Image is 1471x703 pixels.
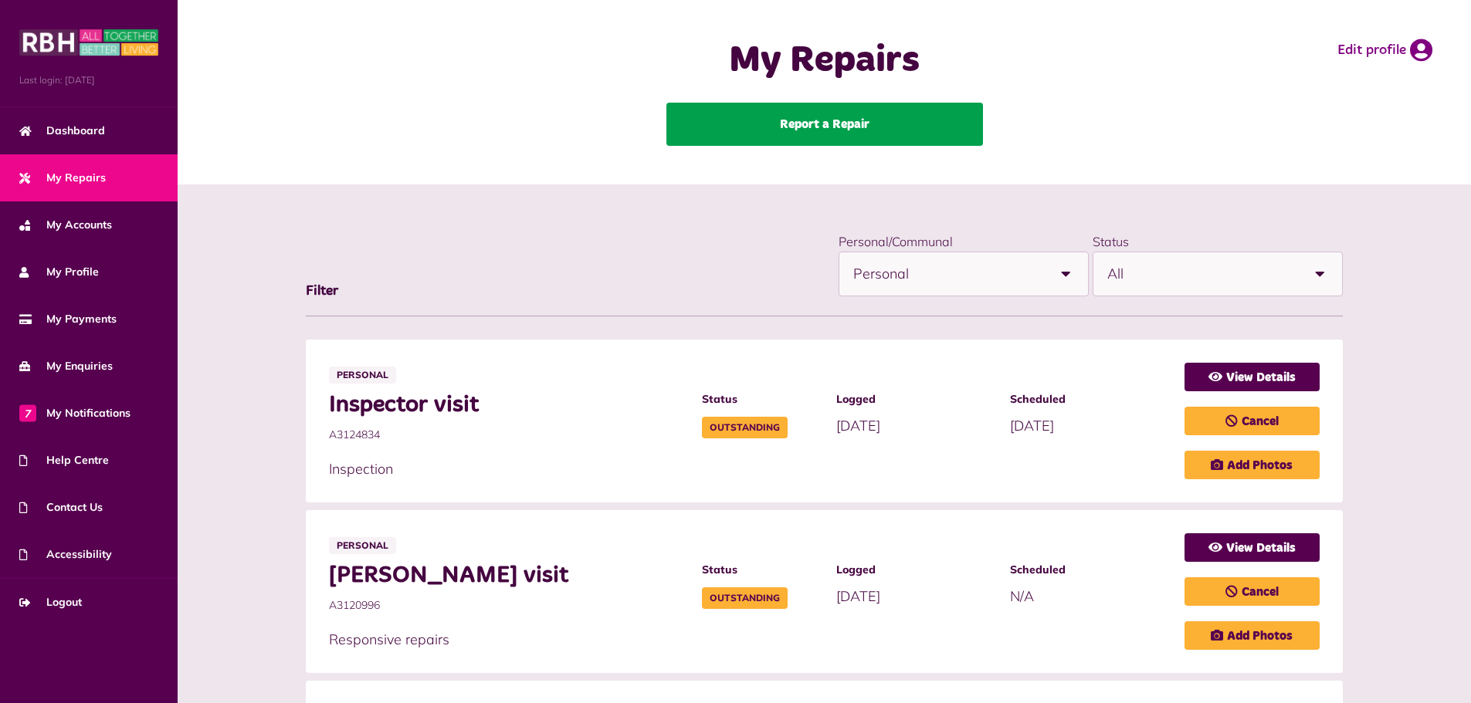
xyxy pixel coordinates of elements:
[853,252,1045,296] span: Personal
[19,358,113,374] span: My Enquiries
[329,562,686,590] span: [PERSON_NAME] visit
[702,562,821,578] span: Status
[329,537,396,554] span: Personal
[836,417,880,434] span: [DATE]
[19,452,109,468] span: Help Centre
[1107,252,1299,296] span: All
[836,587,880,605] span: [DATE]
[19,73,158,87] span: Last login: [DATE]
[702,417,788,438] span: Outstanding
[1185,621,1320,650] a: Add Photos
[19,594,82,610] span: Logout
[1010,587,1034,605] span: N/A
[836,562,995,578] span: Logged
[1185,533,1320,562] a: View Details
[666,103,983,146] a: Report a Repair
[1337,39,1432,62] a: Edit profile
[19,546,112,563] span: Accessibility
[1010,562,1169,578] span: Scheduled
[329,391,686,419] span: Inspector visit
[839,234,953,249] label: Personal/Communal
[1185,407,1320,435] a: Cancel
[19,264,99,280] span: My Profile
[517,39,1133,83] h1: My Repairs
[1185,577,1320,606] a: Cancel
[19,499,103,515] span: Contact Us
[19,311,117,327] span: My Payments
[329,629,1168,650] p: Responsive repairs
[1185,451,1320,479] a: Add Photos
[329,597,686,613] span: A3120996
[329,367,396,384] span: Personal
[1010,391,1169,407] span: Scheduled
[1093,234,1129,249] label: Status
[19,123,105,139] span: Dashboard
[702,391,821,407] span: Status
[1185,363,1320,391] a: View Details
[306,284,338,298] span: Filter
[19,170,106,186] span: My Repairs
[19,217,112,233] span: My Accounts
[19,404,36,421] span: 7
[702,587,788,609] span: Outstanding
[19,405,130,421] span: My Notifications
[836,391,995,407] span: Logged
[329,458,1168,479] p: Inspection
[1010,417,1054,434] span: [DATE]
[19,27,158,58] img: MyRBH
[329,427,686,443] span: A3124834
